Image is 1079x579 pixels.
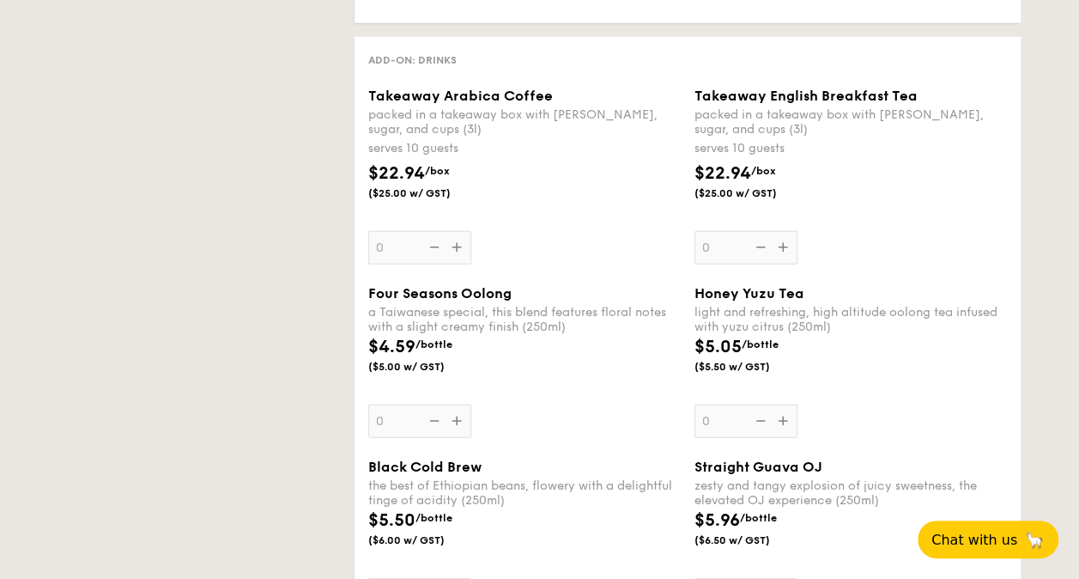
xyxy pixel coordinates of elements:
span: Four Seasons Oolong [368,285,512,302]
span: ($25.00 w/ GST) [694,186,811,200]
span: Chat with us [931,532,1017,548]
span: Black Cold Brew [368,459,482,475]
span: Takeaway Arabica Coffee [368,88,553,104]
div: packed in a takeaway box with [PERSON_NAME], sugar, and cups (3l) [368,107,681,137]
div: serves 10 guests [368,140,681,157]
span: $4.59 [368,337,415,357]
span: /bottle [415,512,452,524]
span: $5.96 [694,510,740,531]
div: zesty and tangy explosion of juicy sweetness, the elevated OJ experience (250ml) [694,478,1007,508]
span: Add-on: Drinks [368,54,457,66]
span: ($5.00 w/ GST) [368,360,485,374]
span: $5.05 [694,337,742,357]
span: $22.94 [694,163,751,184]
span: ($6.00 w/ GST) [368,533,485,547]
div: packed in a takeaway box with [PERSON_NAME], sugar, and cups (3l) [694,107,1007,137]
span: Honey Yuzu Tea [694,285,804,302]
span: ($5.50 w/ GST) [694,360,811,374]
span: /box [425,165,450,177]
span: /box [751,165,776,177]
span: Straight Guava OJ [694,459,822,475]
span: ($6.50 w/ GST) [694,533,811,547]
span: /bottle [742,338,779,350]
span: 🦙 [1024,530,1045,550]
div: serves 10 guests [694,140,1007,157]
span: $22.94 [368,163,425,184]
div: the best of Ethiopian beans, flowery with a delightful tinge of acidity (250ml) [368,478,681,508]
span: /bottle [415,338,452,350]
span: ($25.00 w/ GST) [368,186,485,200]
div: light and refreshing, high altitude oolong tea infused with yuzu citrus (250ml) [694,305,1007,334]
span: Takeaway English Breakfast Tea [694,88,918,104]
div: a Taiwanese special, this blend features floral notes with a slight creamy finish (250ml) [368,305,681,334]
span: $5.50 [368,510,415,531]
button: Chat with us🦙 [918,521,1058,558]
span: /bottle [740,512,777,524]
